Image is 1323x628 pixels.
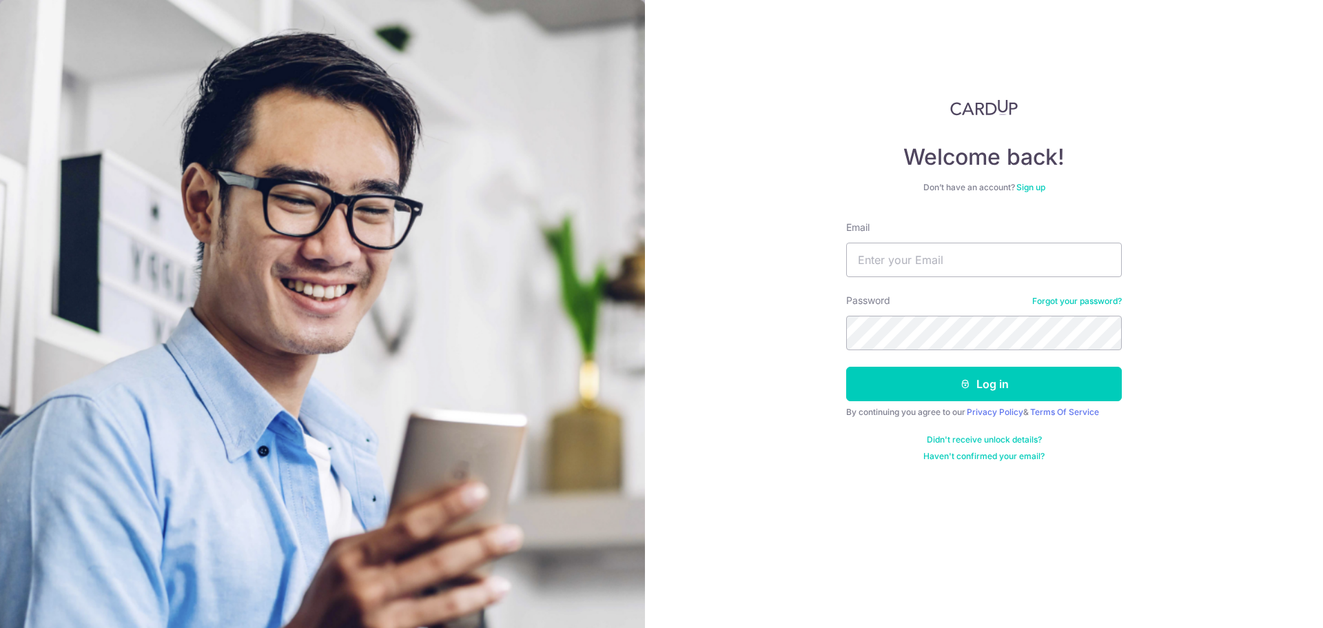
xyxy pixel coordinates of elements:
label: Email [846,221,870,234]
input: Enter your Email [846,243,1122,277]
a: Terms Of Service [1030,407,1099,417]
label: Password [846,294,890,307]
a: Sign up [1016,182,1045,192]
a: Forgot your password? [1032,296,1122,307]
button: Log in [846,367,1122,401]
h4: Welcome back! [846,143,1122,171]
img: CardUp Logo [950,99,1018,116]
a: Privacy Policy [967,407,1023,417]
div: Don’t have an account? [846,182,1122,193]
a: Didn't receive unlock details? [927,434,1042,445]
div: By continuing you agree to our & [846,407,1122,418]
a: Haven't confirmed your email? [923,451,1045,462]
